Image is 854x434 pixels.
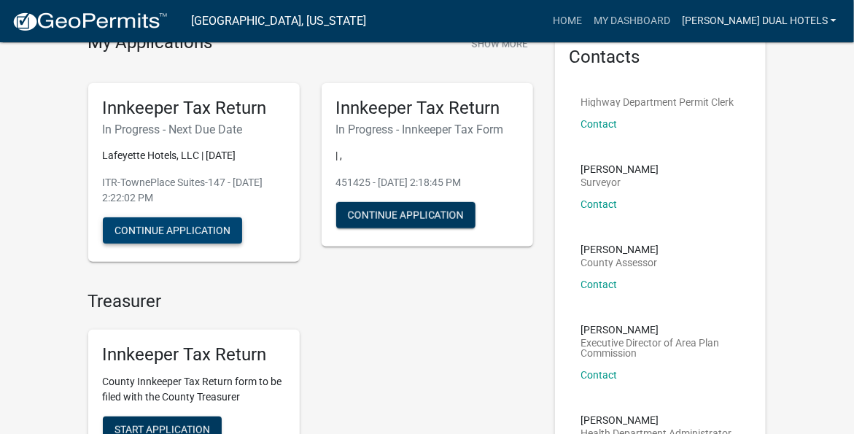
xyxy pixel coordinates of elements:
a: Contact [581,118,618,130]
button: Show More [466,32,533,56]
h6: In Progress - Innkeeper Tax Form [336,123,519,136]
a: Home [547,7,588,35]
p: [PERSON_NAME] [581,244,659,255]
a: [GEOGRAPHIC_DATA], [US_STATE] [191,9,366,34]
p: Lafeyette Hotels, LLC | [DATE] [103,148,285,163]
p: Executive Director of Area Plan Commission [581,338,740,358]
a: [PERSON_NAME] Dual Hotels [676,7,842,35]
p: [PERSON_NAME] [581,164,659,174]
h5: Innkeeper Tax Return [103,98,285,119]
h4: My Applications [88,32,213,54]
a: Contact [581,279,618,290]
a: My Dashboard [588,7,676,35]
button: Continue Application [336,202,475,228]
h5: Innkeeper Tax Return [336,98,519,119]
a: Contact [581,198,618,210]
p: Surveyor [581,177,659,187]
h4: Treasurer [88,291,533,312]
p: [PERSON_NAME] [581,415,732,425]
p: | , [336,148,519,163]
p: County Assessor [581,257,659,268]
p: 451425 - [DATE] 2:18:45 PM [336,175,519,190]
button: Continue Application [103,217,242,244]
p: Highway Department Permit Clerk [581,97,734,107]
p: [PERSON_NAME] [581,325,740,335]
h6: In Progress - Next Due Date [103,123,285,136]
h5: Innkeeper Tax Return [103,344,285,365]
p: County Innkeeper Tax Return form to be filed with the County Treasurer [103,374,285,405]
a: Contact [581,369,618,381]
h5: Contacts [570,47,752,68]
p: ITR-TownePlace Suites-147 - [DATE] 2:22:02 PM [103,175,285,206]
